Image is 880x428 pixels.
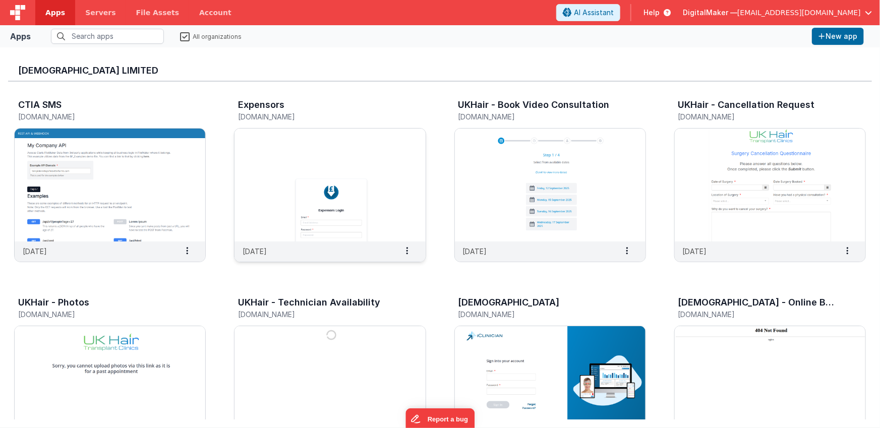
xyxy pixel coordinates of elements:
p: [DATE] [23,246,47,257]
h5: [DOMAIN_NAME] [458,113,621,120]
button: AI Assistant [556,4,620,21]
label: All organizations [180,31,242,41]
span: AI Assistant [574,8,614,18]
button: DigitalMaker — [EMAIL_ADDRESS][DOMAIN_NAME] [683,8,872,18]
span: Apps [45,8,65,18]
h3: UKHair - Cancellation Request [678,100,815,110]
button: New app [812,28,864,45]
h3: Expensors [238,100,284,110]
h5: [DOMAIN_NAME] [18,113,181,120]
h3: [DEMOGRAPHIC_DATA] Limited [18,66,862,76]
h3: UKHair - Photos [18,297,89,308]
h5: [DOMAIN_NAME] [238,311,400,318]
h5: [DOMAIN_NAME] [238,113,400,120]
p: [DATE] [243,246,267,257]
span: DigitalMaker — [683,8,737,18]
span: Servers [85,8,115,18]
p: [DATE] [683,246,707,257]
h5: [DOMAIN_NAME] [458,311,621,318]
input: Search apps [51,29,164,44]
p: [DATE] [463,246,487,257]
h3: [DEMOGRAPHIC_DATA] [458,297,560,308]
h3: CTIA SMS [18,100,62,110]
h5: [DOMAIN_NAME] [678,311,841,318]
h3: [DEMOGRAPHIC_DATA] - Online Bookings [678,297,838,308]
h5: [DOMAIN_NAME] [678,113,841,120]
h3: UKHair - Technician Availability [238,297,380,308]
div: Apps [10,30,31,42]
h5: [DOMAIN_NAME] [18,311,181,318]
span: [EMAIL_ADDRESS][DOMAIN_NAME] [737,8,861,18]
h3: UKHair - Book Video Consultation [458,100,610,110]
span: Help [643,8,660,18]
span: File Assets [136,8,180,18]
